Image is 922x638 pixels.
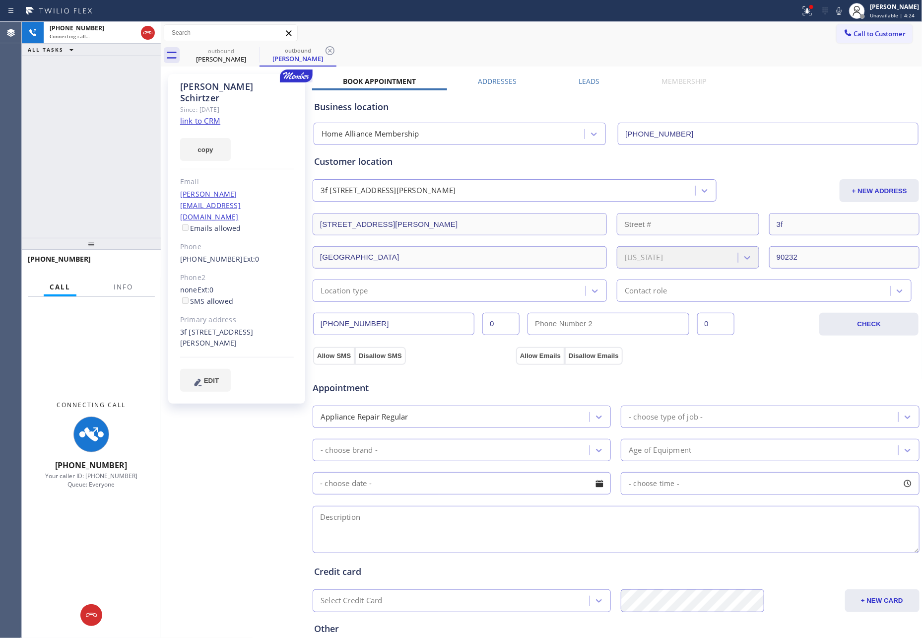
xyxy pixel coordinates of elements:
span: EDIT [204,377,219,384]
button: Allow SMS [313,347,355,365]
div: 3f [STREET_ADDRESS][PERSON_NAME] [180,327,294,350]
button: Allow Emails [516,347,565,365]
div: [PERSON_NAME] Schirtzer [180,81,294,104]
label: Leads [579,76,600,86]
div: Email [180,176,294,188]
input: ZIP [769,246,920,269]
span: Call [50,283,70,291]
input: Phone Number 2 [527,313,689,335]
div: Credit card [314,565,918,578]
input: - choose date - [313,472,611,495]
div: Other [314,622,918,636]
div: Phone2 [180,272,294,284]
label: SMS allowed [180,296,233,306]
a: [PERSON_NAME][EMAIL_ADDRESS][DOMAIN_NAME] [180,189,241,221]
div: none [180,284,294,307]
button: Disallow SMS [355,347,406,365]
div: [PERSON_NAME] [870,2,919,11]
div: Since: [DATE] [180,104,294,115]
span: Info [114,283,133,291]
span: Connecting call… [50,33,90,40]
button: copy [180,138,231,161]
span: Connecting Call [57,401,126,409]
input: SMS allowed [182,297,189,304]
button: Info [108,278,139,297]
span: Call to Customer [854,29,906,38]
div: Select Credit Card [321,595,383,607]
span: [PHONE_NUMBER] [56,460,128,471]
label: Membership [662,76,707,86]
div: Contact role [625,285,667,296]
span: Appointment [313,381,514,395]
label: Emails allowed [180,223,241,233]
span: Ext: 0 [198,285,214,294]
input: Ext. 2 [697,313,734,335]
span: Unavailable | 4:24 [870,12,915,19]
input: Street # [617,213,759,235]
button: Mute [832,4,846,18]
div: outbound [261,47,335,54]
div: Location type [321,285,368,296]
button: + NEW ADDRESS [840,179,919,202]
button: Call to Customer [837,24,913,43]
div: Customer location [314,155,918,168]
div: outbound [184,47,259,55]
button: EDIT [180,369,231,392]
div: Diane Schirtzer [261,44,335,66]
div: Age of Equipment [629,444,691,456]
div: [PERSON_NAME] [184,55,259,64]
div: 3f [STREET_ADDRESS][PERSON_NAME] [321,185,456,197]
span: ALL TASKS [28,46,64,53]
input: Apt. # [769,213,920,235]
input: Address [313,213,607,235]
button: ALL TASKS [22,44,83,56]
span: [PHONE_NUMBER] [50,24,104,32]
button: CHECK [819,313,919,336]
input: Ext. [482,313,520,335]
button: Call [44,278,76,297]
input: Phone Number [618,123,918,145]
span: Your caller ID: [PHONE_NUMBER] Queue: Everyone [45,472,137,489]
span: - choose time - [629,479,679,488]
div: Appliance Repair Regular [321,411,408,423]
span: Ext: 0 [243,254,260,264]
div: - choose brand - [321,444,378,456]
button: + NEW CARD [845,589,920,612]
div: Phone [180,241,294,253]
input: Phone Number [313,313,474,335]
label: Book Appointment [343,76,416,86]
button: Disallow Emails [565,347,623,365]
button: Hang up [141,26,155,40]
a: link to CRM [180,116,220,126]
div: [PERSON_NAME] [261,54,335,63]
button: Hang up [80,604,102,626]
div: Business location [314,100,918,114]
div: Primary address [180,314,294,326]
div: Home Alliance Membership [322,129,419,140]
div: Diane Schirtzer [184,44,259,67]
input: Search [164,25,297,41]
input: City [313,246,607,269]
span: [PHONE_NUMBER] [28,254,91,264]
div: - choose type of job - [629,411,703,423]
input: Emails allowed [182,224,189,231]
a: [PHONE_NUMBER] [180,254,243,264]
label: Addresses [478,76,517,86]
